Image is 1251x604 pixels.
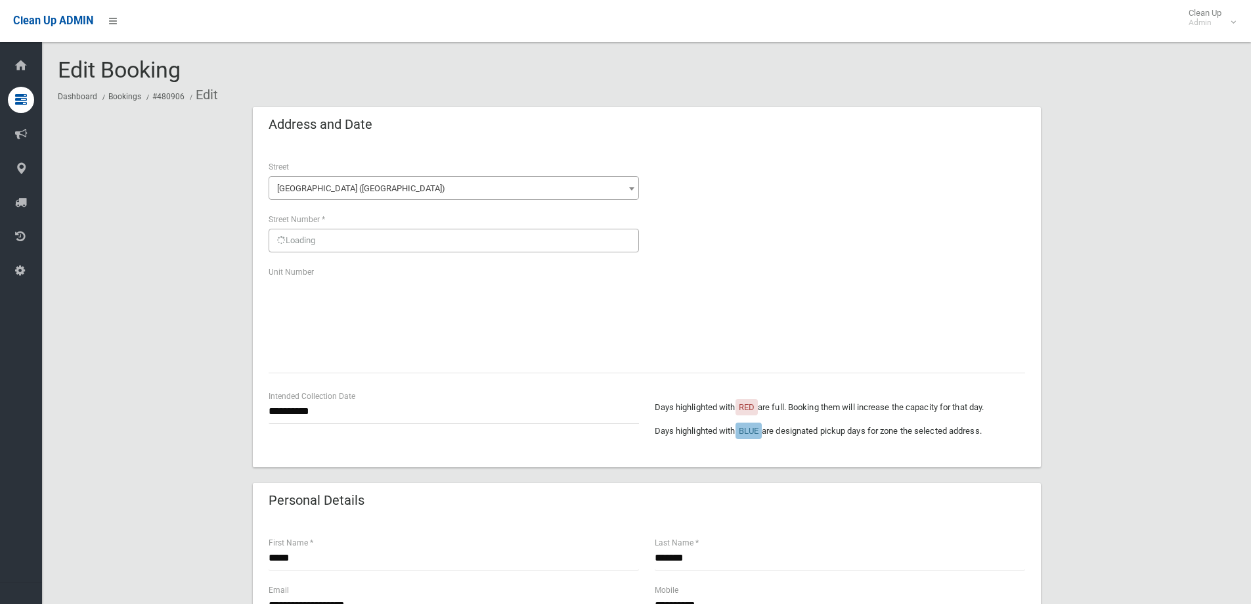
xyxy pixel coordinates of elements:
[739,426,758,436] span: BLUE
[58,92,97,101] a: Dashboard
[108,92,141,101] a: Bookings
[253,112,388,137] header: Address and Date
[187,83,218,107] li: Edit
[1189,18,1221,28] small: Admin
[13,14,93,27] span: Clean Up ADMIN
[152,92,185,101] a: #480906
[253,488,380,513] header: Personal Details
[655,400,1025,415] p: Days highlighted with are full. Booking them will increase the capacity for that day.
[269,229,639,252] div: Loading
[739,402,755,412] span: RED
[269,176,639,200] span: Sixth Avenue (CONDELL PARK 2200)
[655,423,1025,439] p: Days highlighted with are designated pickup days for zone the selected address.
[1182,8,1235,28] span: Clean Up
[272,179,636,198] span: Sixth Avenue (CONDELL PARK 2200)
[58,57,181,83] span: Edit Booking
